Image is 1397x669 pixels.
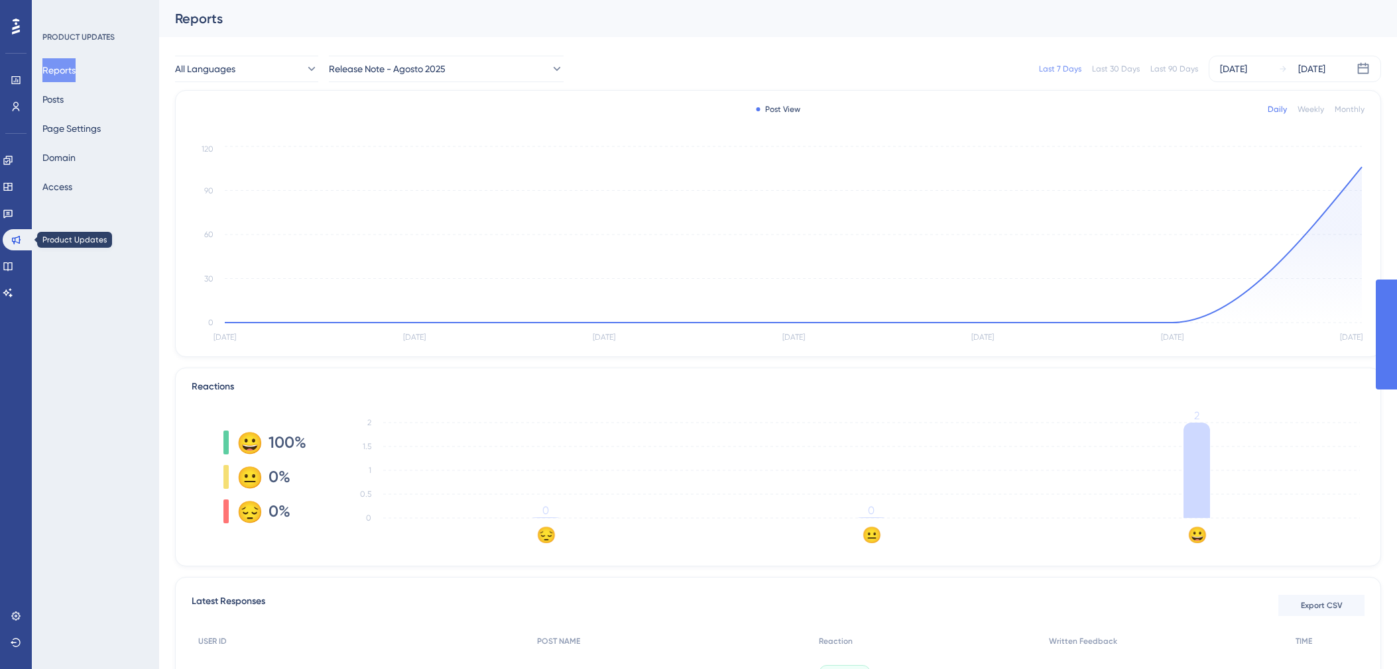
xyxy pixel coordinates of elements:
button: Release Note - Agosto 2025 [329,56,564,82]
tspan: 0 [868,504,875,517]
div: Weekly [1298,104,1324,115]
button: Access [42,175,72,199]
tspan: [DATE] [403,333,426,342]
div: 😐 [237,466,258,488]
div: [DATE] [1220,61,1247,77]
span: 100% [269,432,306,453]
text: 😐 [862,525,882,544]
span: Release Note - Agosto 2025 [329,61,446,77]
span: USER ID [198,636,227,646]
button: Export CSV [1278,595,1365,616]
tspan: 30 [204,274,213,283]
iframe: UserGuiding AI Assistant Launcher [1341,617,1381,656]
button: Domain [42,146,76,170]
div: [DATE] [1298,61,1325,77]
div: Reports [175,9,1348,28]
div: 😀 [237,432,258,453]
button: Posts [42,87,64,111]
div: Daily [1268,104,1287,115]
tspan: 0 [208,318,213,327]
tspan: 60 [204,230,213,239]
button: Page Settings [42,117,101,140]
div: Last 7 Days [1039,64,1081,74]
tspan: 1 [369,466,371,475]
button: Reports [42,58,76,82]
div: Monthly [1335,104,1365,115]
span: Export CSV [1301,600,1343,611]
tspan: [DATE] [593,333,615,342]
div: Last 90 Days [1150,64,1198,74]
tspan: 120 [202,144,213,154]
tspan: [DATE] [1340,333,1363,342]
tspan: 0.5 [360,489,371,499]
text: 😔 [536,525,556,544]
span: All Languages [175,61,235,77]
tspan: [DATE] [782,333,805,342]
span: TIME [1296,636,1312,646]
span: Reaction [819,636,853,646]
tspan: 1.5 [363,442,371,451]
tspan: 2 [367,418,371,427]
div: PRODUCT UPDATES [42,32,115,42]
tspan: [DATE] [1161,333,1184,342]
button: All Languages [175,56,318,82]
tspan: [DATE] [213,333,236,342]
span: Written Feedback [1049,636,1117,646]
div: 😔 [237,501,258,522]
span: POST NAME [537,636,580,646]
div: Last 30 Days [1092,64,1140,74]
span: 0% [269,501,290,522]
tspan: [DATE] [971,333,994,342]
tspan: 90 [204,186,213,195]
tspan: 0 [542,504,549,517]
div: Reactions [192,379,1365,395]
span: 0% [269,466,290,488]
tspan: 0 [366,513,371,523]
tspan: 2 [1194,409,1199,422]
text: 😀 [1187,525,1207,544]
span: Latest Responses [192,593,265,617]
div: Post View [756,104,800,115]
